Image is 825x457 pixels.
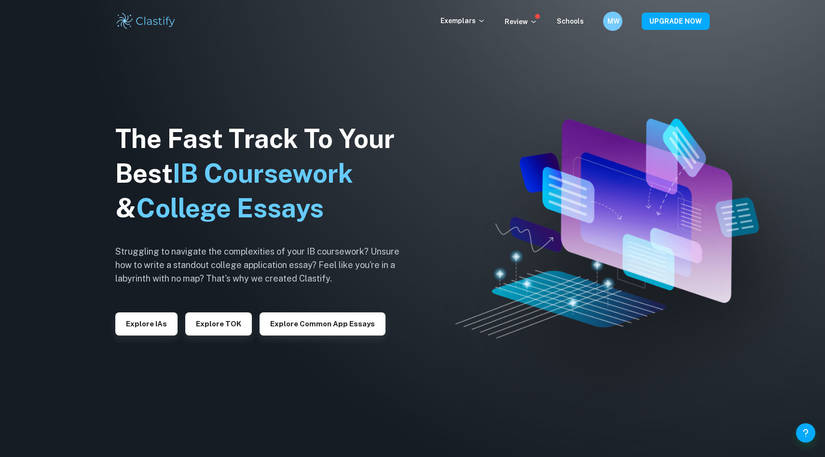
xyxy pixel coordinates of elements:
[505,16,537,27] p: Review
[440,15,485,26] p: Exemplars
[115,245,414,285] h6: Struggling to navigate the complexities of your IB coursework? Unsure how to write a standout col...
[603,12,622,31] button: MW
[115,319,178,328] a: Explore IAs
[607,16,619,27] h6: MW
[185,319,252,328] a: Explore TOK
[115,12,177,31] img: Clastify logo
[796,423,815,443] button: Help and Feedback
[173,158,353,188] span: IB Coursework
[455,119,759,338] img: Clastify hero
[260,312,385,336] button: Explore Common App essays
[115,312,178,336] button: Explore IAs
[642,13,710,30] button: UPGRADE NOW
[557,17,584,25] a: Schools
[136,193,324,223] span: College Essays
[260,319,385,328] a: Explore Common App essays
[115,121,414,226] h1: The Fast Track To Your Best &
[185,312,252,336] button: Explore TOK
